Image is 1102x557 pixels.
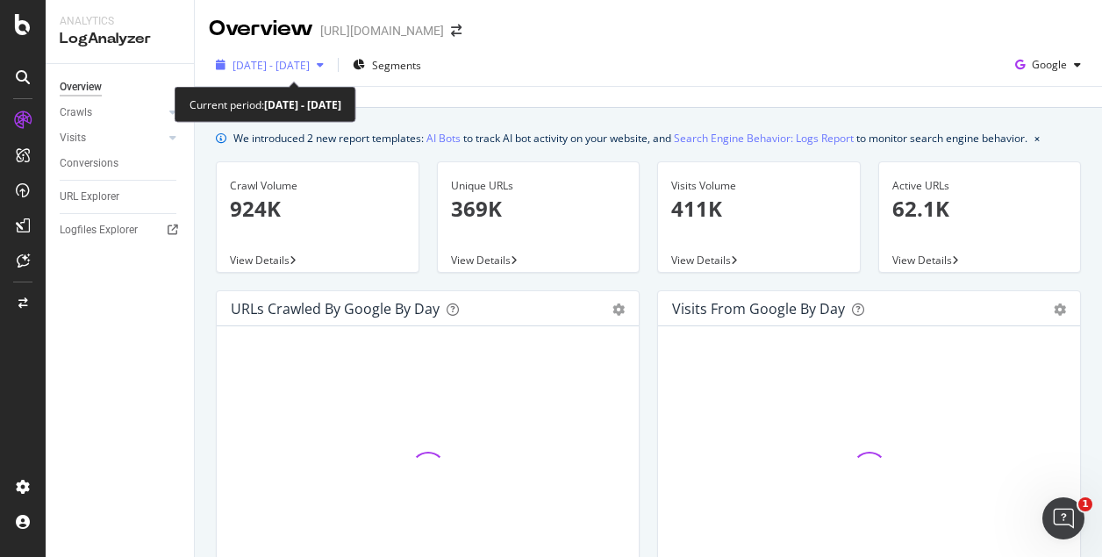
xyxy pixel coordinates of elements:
[230,178,405,194] div: Crawl Volume
[672,300,845,318] div: Visits from Google by day
[60,129,164,147] a: Visits
[1008,51,1088,79] button: Google
[671,178,847,194] div: Visits Volume
[451,253,511,268] span: View Details
[372,58,421,73] span: Segments
[1078,497,1092,511] span: 1
[674,129,854,147] a: Search Engine Behavior: Logs Report
[1030,125,1044,151] button: close banner
[209,51,331,79] button: [DATE] - [DATE]
[231,300,440,318] div: URLs Crawled by Google by day
[892,194,1068,224] p: 62.1K
[451,25,462,37] div: arrow-right-arrow-left
[60,154,118,173] div: Conversions
[190,95,341,115] div: Current period:
[60,129,86,147] div: Visits
[60,188,182,206] a: URL Explorer
[60,154,182,173] a: Conversions
[346,51,428,79] button: Segments
[230,253,290,268] span: View Details
[320,22,444,39] div: [URL][DOMAIN_NAME]
[60,29,180,49] div: LogAnalyzer
[671,194,847,224] p: 411K
[451,178,626,194] div: Unique URLs
[209,14,313,44] div: Overview
[60,78,102,96] div: Overview
[1032,57,1067,72] span: Google
[60,78,182,96] a: Overview
[426,129,461,147] a: AI Bots
[612,303,625,316] div: gear
[60,14,180,29] div: Analytics
[216,129,1081,147] div: info banner
[233,129,1027,147] div: We introduced 2 new report templates: to track AI bot activity on your website, and to monitor se...
[892,253,952,268] span: View Details
[451,194,626,224] p: 369K
[233,58,310,73] span: [DATE] - [DATE]
[671,253,731,268] span: View Details
[1054,303,1066,316] div: gear
[230,194,405,224] p: 924K
[264,97,341,112] b: [DATE] - [DATE]
[60,221,182,239] a: Logfiles Explorer
[60,104,164,122] a: Crawls
[1042,497,1084,539] iframe: Intercom live chat
[60,104,92,122] div: Crawls
[892,178,1068,194] div: Active URLs
[60,188,119,206] div: URL Explorer
[60,221,138,239] div: Logfiles Explorer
